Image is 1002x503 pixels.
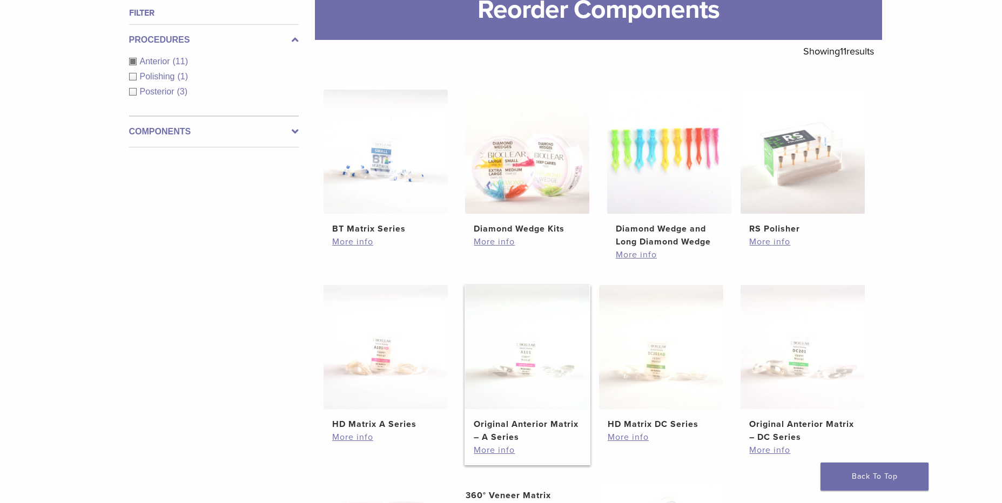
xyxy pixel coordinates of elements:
[332,418,439,431] h2: HD Matrix A Series
[140,87,177,96] span: Posterior
[840,45,846,57] span: 11
[616,248,723,261] a: More info
[607,90,732,248] a: Diamond Wedge and Long Diamond WedgeDiamond Wedge and Long Diamond Wedge
[129,33,299,46] label: Procedures
[740,90,866,235] a: RS PolisherRS Polisher
[323,90,449,235] a: BT Matrix SeriesBT Matrix Series
[332,235,439,248] a: More info
[465,90,589,214] img: Diamond Wedge Kits
[749,444,856,457] a: More info
[465,285,589,409] img: Original Anterior Matrix - A Series
[803,40,874,63] p: Showing results
[474,235,581,248] a: More info
[332,222,439,235] h2: BT Matrix Series
[740,285,866,444] a: Original Anterior Matrix - DC SeriesOriginal Anterior Matrix – DC Series
[474,418,581,444] h2: Original Anterior Matrix – A Series
[821,463,929,491] a: Back To Top
[598,285,724,431] a: HD Matrix DC SeriesHD Matrix DC Series
[140,57,173,66] span: Anterior
[608,418,715,431] h2: HD Matrix DC Series
[749,235,856,248] a: More info
[465,285,590,444] a: Original Anterior Matrix - A SeriesOriginal Anterior Matrix – A Series
[323,285,449,431] a: HD Matrix A SeriesHD Matrix A Series
[749,418,856,444] h2: Original Anterior Matrix – DC Series
[140,72,178,81] span: Polishing
[474,222,581,235] h2: Diamond Wedge Kits
[474,444,581,457] a: More info
[599,285,723,409] img: HD Matrix DC Series
[177,87,188,96] span: (3)
[129,6,299,19] h4: Filter
[129,125,299,138] label: Components
[607,90,731,214] img: Diamond Wedge and Long Diamond Wedge
[741,285,865,409] img: Original Anterior Matrix - DC Series
[324,90,448,214] img: BT Matrix Series
[608,431,715,444] a: More info
[465,90,590,235] a: Diamond Wedge KitsDiamond Wedge Kits
[741,90,865,214] img: RS Polisher
[324,285,448,409] img: HD Matrix A Series
[332,431,439,444] a: More info
[177,72,188,81] span: (1)
[173,57,188,66] span: (11)
[616,222,723,248] h2: Diamond Wedge and Long Diamond Wedge
[749,222,856,235] h2: RS Polisher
